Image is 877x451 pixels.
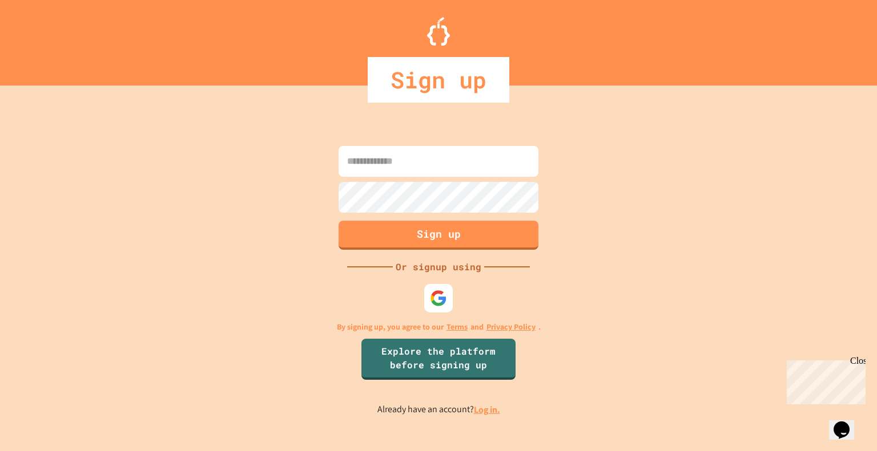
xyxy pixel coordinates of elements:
[474,404,500,416] a: Log in.
[829,405,866,440] iframe: chat widget
[486,321,536,333] a: Privacy Policy
[427,17,450,46] img: Logo.svg
[339,221,538,250] button: Sign up
[430,290,447,307] img: google-icon.svg
[337,321,541,333] p: By signing up, you agree to our and .
[446,321,468,333] a: Terms
[368,57,509,103] div: Sign up
[393,260,484,274] div: Or signup using
[782,356,866,404] iframe: chat widget
[377,403,500,417] p: Already have an account?
[361,339,516,380] a: Explore the platform before signing up
[5,5,79,72] div: Chat with us now!Close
